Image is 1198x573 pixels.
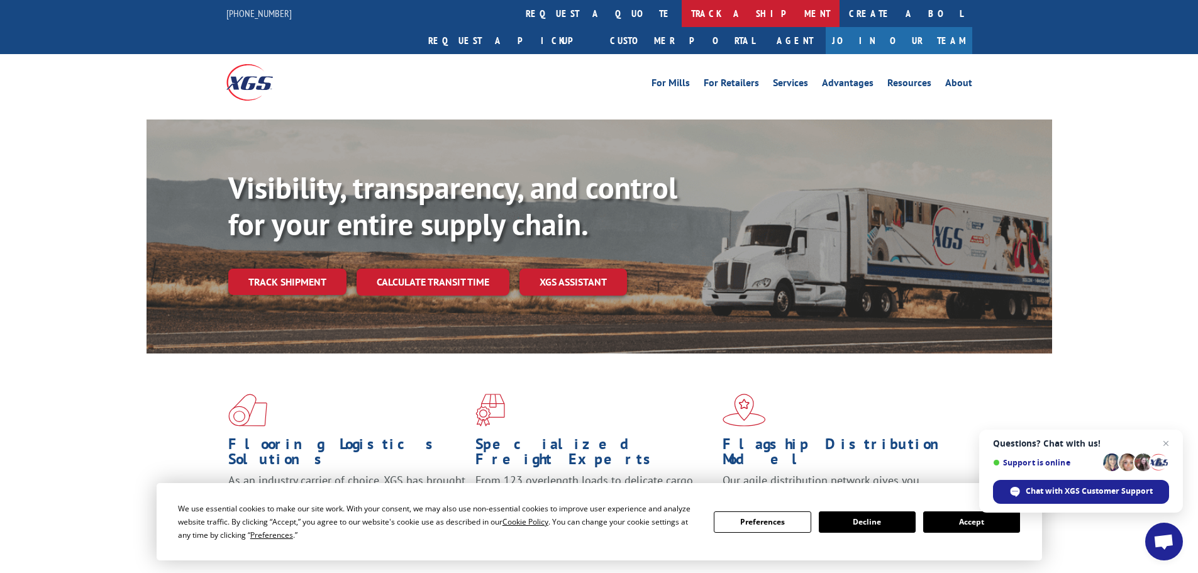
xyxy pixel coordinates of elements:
a: Resources [887,78,931,92]
a: For Retailers [704,78,759,92]
h1: Flagship Distribution Model [723,437,960,473]
a: XGS ASSISTANT [519,269,627,296]
img: xgs-icon-flagship-distribution-model-red [723,394,766,426]
h1: Flooring Logistics Solutions [228,437,466,473]
button: Accept [923,511,1020,533]
a: For Mills [652,78,690,92]
button: Preferences [714,511,811,533]
div: Open chat [1145,523,1183,560]
a: About [945,78,972,92]
p: From 123 overlength loads to delicate cargo, our experienced staff knows the best way to move you... [475,473,713,529]
a: Advantages [822,78,874,92]
a: Join Our Team [826,27,972,54]
img: xgs-icon-focused-on-flooring-red [475,394,505,426]
span: Questions? Chat with us! [993,438,1169,448]
a: Customer Portal [601,27,764,54]
h1: Specialized Freight Experts [475,437,713,473]
div: Cookie Consent Prompt [157,483,1042,560]
span: Our agile distribution network gives you nationwide inventory management on demand. [723,473,954,503]
span: Chat with XGS Customer Support [1026,486,1153,497]
button: Decline [819,511,916,533]
span: Support is online [993,458,1099,467]
span: As an industry carrier of choice, XGS has brought innovation and dedication to flooring logistics... [228,473,465,518]
a: Services [773,78,808,92]
div: Chat with XGS Customer Support [993,480,1169,504]
b: Visibility, transparency, and control for your entire supply chain. [228,168,677,243]
a: Calculate transit time [357,269,509,296]
img: xgs-icon-total-supply-chain-intelligence-red [228,394,267,426]
div: We use essential cookies to make our site work. With your consent, we may also use non-essential ... [178,502,699,542]
a: Track shipment [228,269,347,295]
a: [PHONE_NUMBER] [226,7,292,19]
a: Agent [764,27,826,54]
span: Cookie Policy [502,516,548,527]
span: Preferences [250,530,293,540]
a: Request a pickup [419,27,601,54]
span: Close chat [1158,436,1173,451]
